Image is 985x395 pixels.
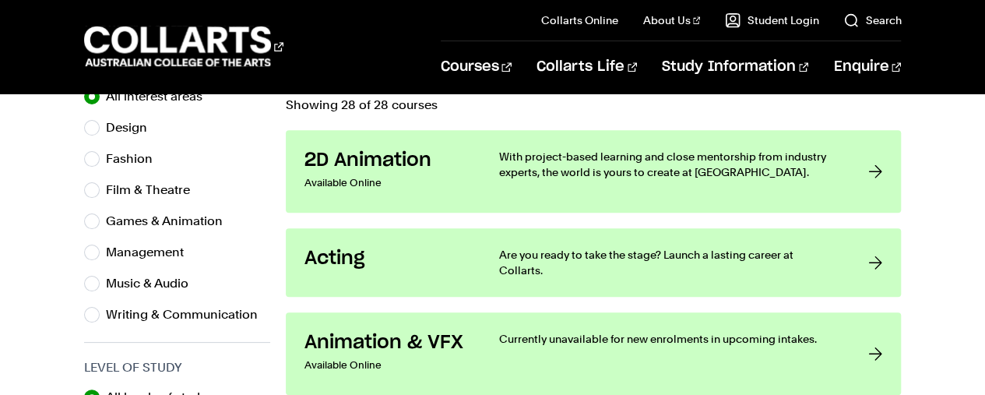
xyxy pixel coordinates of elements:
[106,148,165,170] label: Fashion
[499,331,838,347] p: Currently unavailable for new enrolments in upcoming intakes.
[833,41,901,93] a: Enquire
[106,242,196,263] label: Management
[541,12,618,28] a: Collarts Online
[84,358,270,377] h3: Level of Study
[286,228,902,297] a: Acting Are you ready to take the stage? Launch a lasting career at Collarts.
[106,179,202,201] label: Film & Theatre
[441,41,512,93] a: Courses
[304,354,468,376] p: Available Online
[106,210,235,232] label: Games & Animation
[536,41,637,93] a: Collarts Life
[304,149,468,172] h3: 2D Animation
[106,86,215,108] label: All interest areas
[106,273,201,294] label: Music & Audio
[499,247,838,278] p: Are you ready to take the stage? Launch a lasting career at Collarts.
[84,24,283,69] div: Go to homepage
[304,331,468,354] h3: Animation & VFX
[843,12,901,28] a: Search
[106,304,270,326] label: Writing & Communication
[286,99,902,111] p: Showing 28 of 28 courses
[643,12,701,28] a: About Us
[499,149,838,180] p: With project-based learning and close mentorship from industry experts, the world is yours to cre...
[106,117,160,139] label: Design
[725,12,818,28] a: Student Login
[304,172,468,194] p: Available Online
[304,247,468,270] h3: Acting
[286,312,902,395] a: Animation & VFX Available Online Currently unavailable for new enrolments in upcoming intakes.
[662,41,808,93] a: Study Information
[286,130,902,213] a: 2D Animation Available Online With project-based learning and close mentorship from industry expe...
